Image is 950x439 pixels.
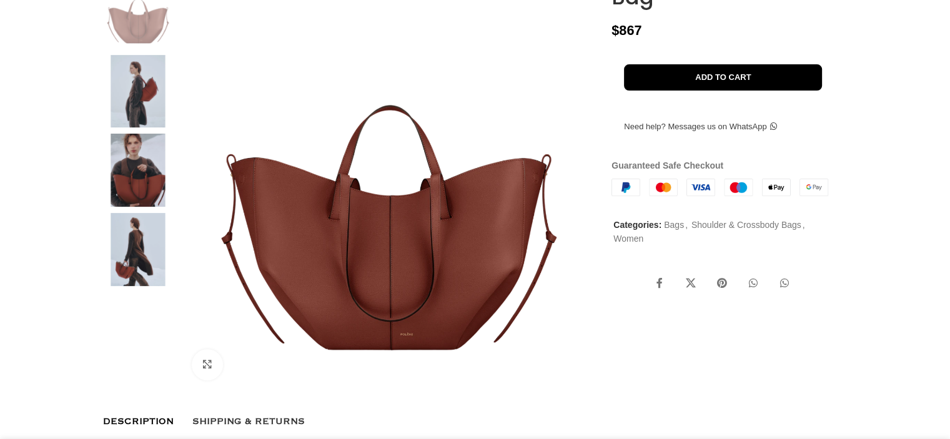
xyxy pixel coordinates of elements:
[624,64,822,91] button: Add to cart
[613,234,643,244] a: Women
[803,218,805,232] span: ,
[100,55,176,128] img: Polene bag
[647,271,672,296] a: Facebook social link
[611,160,723,170] strong: Guaranteed Safe Checkout
[103,415,174,428] span: Description
[613,220,661,230] span: Categories:
[192,415,305,428] span: Shipping & Returns
[611,22,619,38] span: $
[192,408,305,435] a: Shipping & Returns
[710,271,735,296] a: Pinterest social link
[691,220,801,230] a: Shoulder & Crossbody Bags
[664,220,684,230] a: Bags
[611,114,789,140] a: Need help? Messages us on WhatsApp
[685,218,688,232] span: ,
[100,213,176,286] img: Polene Paris
[100,134,176,207] img: Polene bags
[772,271,797,296] a: WhatsApp social link
[678,271,703,296] a: X social link
[611,179,828,196] img: guaranteed-safe-checkout-bordered.j
[103,408,174,435] a: Description
[611,22,641,38] bdi: 867
[741,271,766,296] a: WhatsApp social link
